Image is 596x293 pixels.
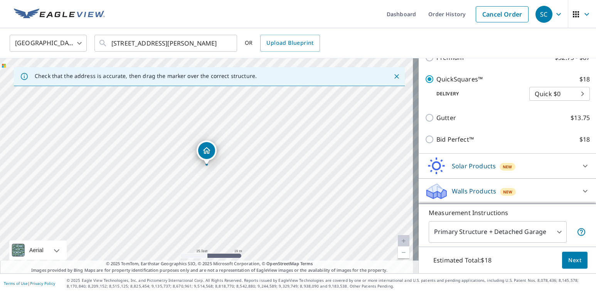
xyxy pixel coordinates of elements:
[245,35,320,52] div: OR
[398,247,409,258] a: Current Level 20, Zoom Out
[266,38,313,48] span: Upload Blueprint
[452,161,496,171] p: Solar Products
[429,221,567,243] div: Primary Structure + Detached Garage
[436,135,474,144] p: Bid Perfect™
[425,182,590,200] div: Walls ProductsNew
[577,227,586,237] span: Your report will include the primary structure and a detached garage if one exists.
[35,73,257,80] p: Check that the address is accurate, then drag the marker over the correct structure.
[425,90,529,97] p: Delivery
[436,75,483,84] p: QuickSquares™
[392,71,402,81] button: Close
[579,75,590,84] p: $18
[67,278,592,289] p: © 2025 Eagle View Technologies, Inc. and Pictometry International Corp. All Rights Reserved. Repo...
[568,256,581,265] span: Next
[476,6,529,22] a: Cancel Order
[30,281,55,286] a: Privacy Policy
[9,240,67,260] div: Aerial
[398,235,409,247] a: Current Level 20, Zoom In Disabled
[10,32,87,54] div: [GEOGRAPHIC_DATA]
[300,261,313,266] a: Terms
[427,252,498,269] p: Estimated Total: $18
[562,252,588,269] button: Next
[4,281,55,286] p: |
[197,141,217,164] div: Dropped pin, building 1, Residential property, 903 Saint Johns Rd Drums, PA 18222
[529,83,590,105] div: Quick $0
[4,281,28,286] a: Terms of Use
[535,6,552,23] div: SC
[266,261,299,266] a: OpenStreetMap
[503,189,512,195] span: New
[503,164,512,170] span: New
[425,157,590,175] div: Solar ProductsNew
[106,261,313,267] span: © 2025 TomTom, Earthstar Geographics SIO, © 2025 Microsoft Corporation, ©
[436,113,456,122] p: Gutter
[14,8,105,20] img: EV Logo
[260,35,320,52] a: Upload Blueprint
[579,135,590,144] p: $18
[452,186,496,196] p: Walls Products
[111,32,221,54] input: Search by address or latitude-longitude
[429,208,586,217] p: Measurement Instructions
[571,113,590,122] p: $13.75
[27,240,46,260] div: Aerial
